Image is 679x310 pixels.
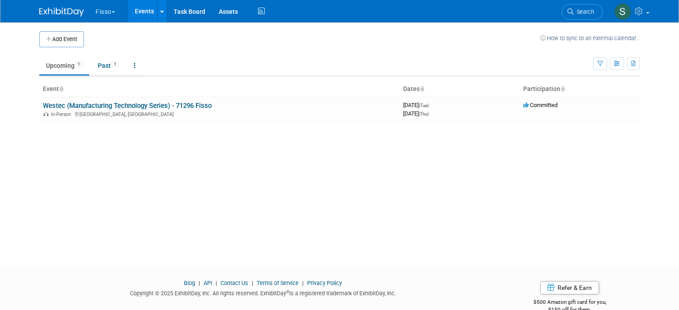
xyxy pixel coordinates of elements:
[250,280,255,286] span: |
[430,102,431,108] span: -
[403,102,431,108] span: [DATE]
[75,61,83,68] span: 1
[51,112,74,117] span: In-Person
[560,85,565,92] a: Sort by Participation Type
[419,103,429,108] span: (Tue)
[614,3,631,20] img: Samantha Meyers
[520,82,640,97] th: Participation
[39,82,400,97] th: Event
[43,102,212,110] a: Westec (Manufacturing Technology Series) - 71296 Fisso
[39,8,84,17] img: ExhibitDay
[562,4,603,20] a: Search
[420,85,424,92] a: Sort by Start Date
[419,112,429,116] span: (Thu)
[43,112,49,116] img: In-Person Event
[59,85,63,92] a: Sort by Event Name
[43,110,396,117] div: [GEOGRAPHIC_DATA], [GEOGRAPHIC_DATA]
[111,61,119,68] span: 1
[257,280,299,286] a: Terms of Service
[307,280,342,286] a: Privacy Policy
[204,280,212,286] a: API
[213,280,219,286] span: |
[403,110,429,117] span: [DATE]
[39,287,486,298] div: Copyright © 2025 ExhibitDay, Inc. All rights reserved. ExhibitDay is a registered trademark of Ex...
[39,57,89,74] a: Upcoming1
[300,280,306,286] span: |
[523,102,558,108] span: Committed
[540,35,640,41] a: How to sync to an external calendar...
[574,8,594,15] span: Search
[540,281,599,294] a: Refer & Earn
[39,31,84,47] button: Add Event
[196,280,202,286] span: |
[286,289,289,294] sup: ®
[221,280,248,286] a: Contact Us
[184,280,195,286] a: Blog
[91,57,125,74] a: Past1
[400,82,520,97] th: Dates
